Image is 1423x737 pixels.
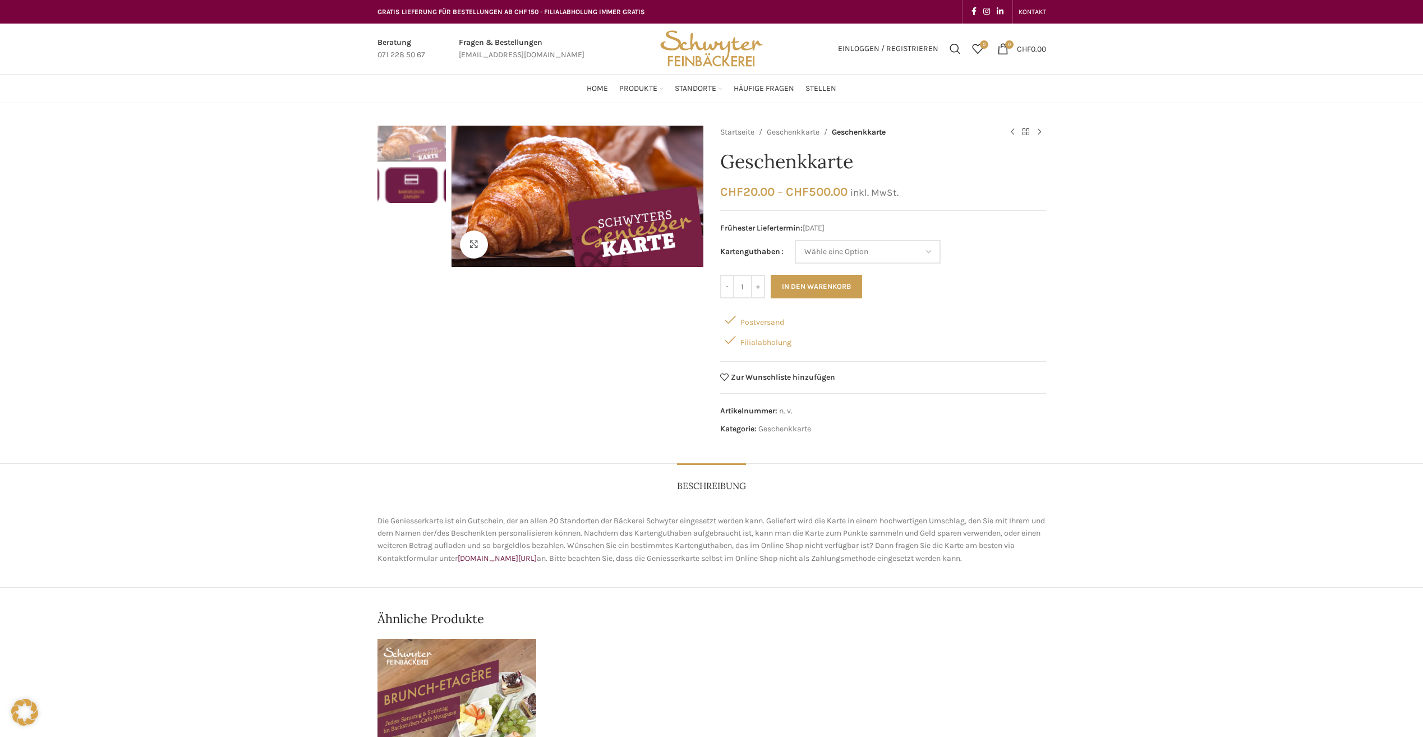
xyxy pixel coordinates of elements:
[751,275,765,298] input: +
[992,38,1052,60] a: 0 CHF0.00
[377,36,425,62] a: Infobox link
[966,38,989,60] a: 0
[720,330,1046,350] div: Filialabholung
[587,84,608,94] span: Home
[779,406,793,416] span: n. v.
[458,554,537,563] a: [DOMAIN_NAME][URL]
[619,84,657,94] span: Produkte
[377,610,484,628] span: Ähnliche Produkte
[1033,126,1046,139] a: Next product
[720,126,754,139] a: Startseite
[1005,40,1014,49] span: 0
[993,4,1007,20] a: Linkedin social link
[677,480,746,492] span: Beschreibung
[944,38,966,60] a: Suchen
[720,424,757,434] span: Kategorie:
[968,4,980,20] a: Facebook social link
[786,185,848,199] bdi: 500.00
[720,126,994,139] nav: Breadcrumb
[587,77,608,100] a: Home
[656,24,766,74] img: Bäckerei Schwyter
[720,185,775,199] bdi: 20.00
[720,223,803,233] span: Frühester Liefertermin:
[459,36,584,62] a: Infobox link
[786,185,809,199] span: CHF
[850,187,899,198] small: inkl. MwSt.
[838,45,938,53] span: Einloggen / Registrieren
[720,275,734,298] input: -
[720,406,777,416] span: Artikelnummer:
[734,77,794,100] a: Häufige Fragen
[980,4,993,20] a: Instagram social link
[619,77,664,100] a: Produkte
[720,310,1046,330] div: Postversand
[1006,126,1019,139] a: Previous product
[675,84,716,94] span: Standorte
[805,84,836,94] span: Stellen
[720,222,1046,234] span: [DATE]
[805,77,836,100] a: Stellen
[1019,1,1046,23] a: KONTAKT
[377,8,645,16] span: GRATIS LIEFERUNG FÜR BESTELLUNGEN AB CHF 150 - FILIALABHOLUNG IMMER GRATIS
[1019,8,1046,16] span: KONTAKT
[377,515,1046,565] p: Die Geniesserkarte ist ein Gutschein, der an allen 20 Standorten der Bäckerei Schwyter eingesetzt...
[656,43,766,53] a: Site logo
[758,424,811,434] a: Geschenkkarte
[1017,44,1046,53] bdi: 0.00
[980,40,988,49] span: 0
[731,374,835,381] span: Zur Wunschliste hinzufügen
[720,246,784,258] label: Kartenguthaben
[720,185,743,199] span: CHF
[372,77,1052,100] div: Main navigation
[734,275,751,298] input: Produktmenge
[1017,44,1031,53] span: CHF
[734,84,794,94] span: Häufige Fragen
[966,38,989,60] div: Meine Wunschliste
[771,275,862,298] button: In den Warenkorb
[377,126,446,162] img: Geschenkkarte
[675,77,722,100] a: Standorte
[832,126,886,139] span: Geschenkkarte
[720,373,836,381] a: Zur Wunschliste hinzufügen
[377,167,446,203] img: Geschenkkarte – Bild 2
[720,150,1046,173] h1: Geschenkkarte
[832,38,944,60] a: Einloggen / Registrieren
[777,185,783,199] span: –
[1013,1,1052,23] div: Secondary navigation
[767,126,819,139] a: Geschenkkarte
